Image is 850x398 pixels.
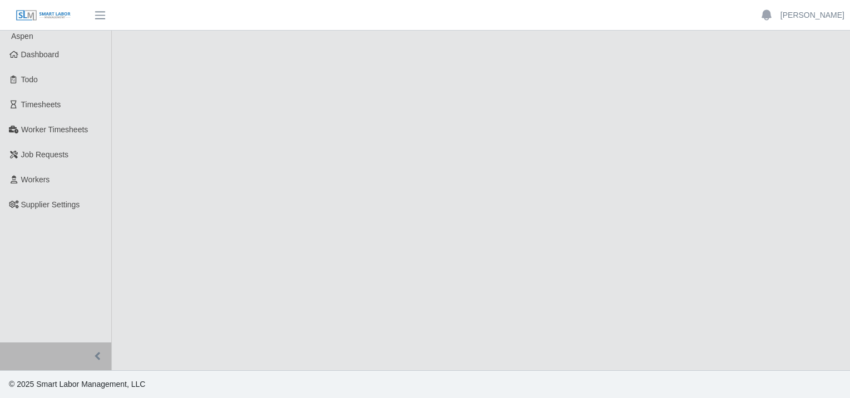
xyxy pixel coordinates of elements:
span: Aspen [11,32,33,41]
span: Workers [21,175,50,184]
span: Worker Timesheets [21,125,88,134]
span: Supplier Settings [21,200,80,209]
span: Dashboard [21,50,60,59]
span: © 2025 Smart Labor Management, LLC [9,380,145,389]
span: Todo [21,75,38,84]
img: SLM Logo [16,9,71,22]
a: [PERSON_NAME] [780,9,844,21]
span: Job Requests [21,150,69,159]
span: Timesheets [21,100,61,109]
